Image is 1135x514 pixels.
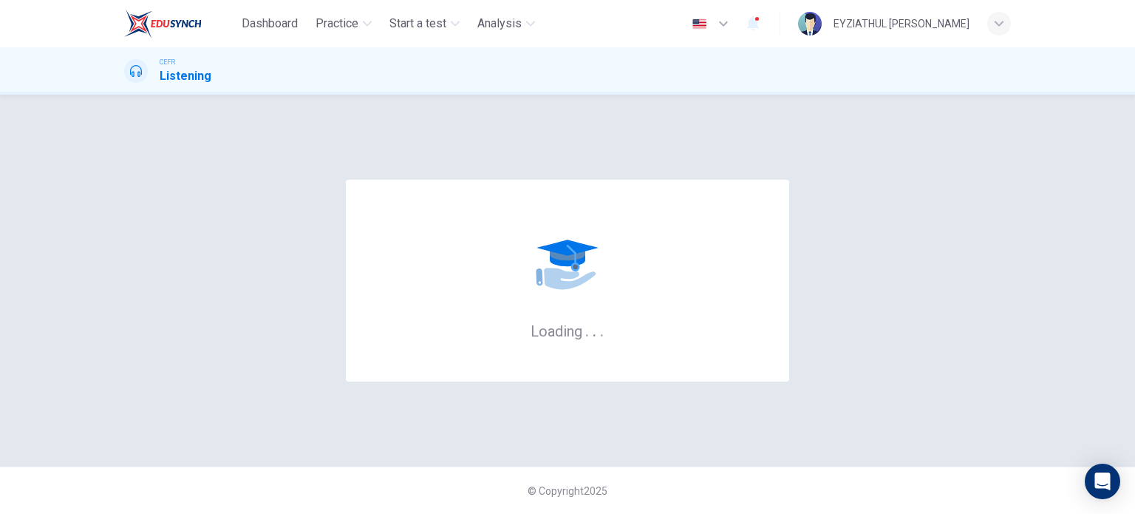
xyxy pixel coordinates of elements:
img: EduSynch logo [124,9,202,38]
img: Profile picture [798,12,822,35]
img: en [690,18,709,30]
button: Practice [310,10,378,37]
span: CEFR [160,57,175,67]
h6: Loading [531,321,604,340]
button: Analysis [471,10,541,37]
button: Dashboard [236,10,304,37]
div: Open Intercom Messenger [1085,464,1120,499]
div: EYZIATHUL [PERSON_NAME] [834,15,969,33]
h6: . [584,317,590,342]
span: Start a test [389,15,446,33]
span: Practice [316,15,358,33]
h1: Listening [160,67,211,85]
span: Analysis [477,15,522,33]
a: EduSynch logo [124,9,236,38]
h6: . [592,317,597,342]
span: Dashboard [242,15,298,33]
span: © Copyright 2025 [528,485,607,497]
button: Start a test [384,10,466,37]
h6: . [599,317,604,342]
